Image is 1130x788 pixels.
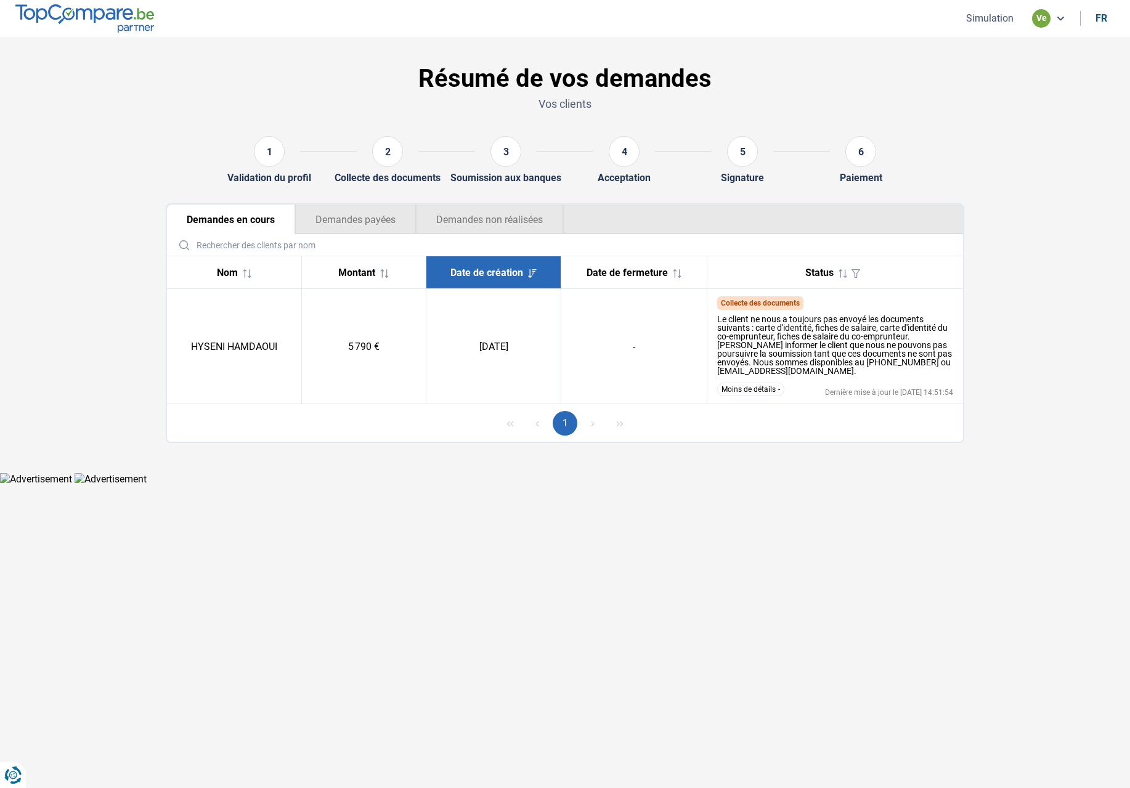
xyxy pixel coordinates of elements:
[416,205,564,234] button: Demandes non réalisées
[338,267,375,278] span: Montant
[598,172,651,184] div: Acceptation
[587,267,668,278] span: Date de fermeture
[295,205,416,234] button: Demandes payées
[166,64,964,94] h1: Résumé de vos demandes
[172,234,958,256] input: Rechercher des clients par nom
[721,172,764,184] div: Signature
[426,289,561,404] td: [DATE]
[372,136,403,167] div: 2
[1095,12,1107,24] div: fr
[717,383,784,396] button: Moins de détails
[727,136,758,167] div: 5
[561,289,707,404] td: -
[717,315,954,375] div: Le client ne nous a toujours pas envoyé les documents suivants : carte d'identité, fiches de sala...
[525,411,550,436] button: Previous Page
[217,267,238,278] span: Nom
[608,411,632,436] button: Last Page
[553,411,577,436] button: Page 1
[1032,9,1051,28] div: ve
[167,289,301,404] td: HYSENI HAMDAOUI
[498,411,522,436] button: First Page
[450,267,523,278] span: Date de création
[962,12,1017,25] button: Simulation
[609,136,640,167] div: 4
[490,136,521,167] div: 3
[840,172,882,184] div: Paiement
[335,172,441,184] div: Collecte des documents
[825,389,953,396] div: Dernière mise à jour le [DATE] 14:51:54
[254,136,285,167] div: 1
[450,172,561,184] div: Soumission aux banques
[580,411,605,436] button: Next Page
[227,172,311,184] div: Validation du profil
[301,289,426,404] td: 5 790 €
[845,136,876,167] div: 6
[15,4,154,32] img: TopCompare.be
[75,473,147,485] img: Advertisement
[721,299,800,307] span: Collecte des documents
[166,96,964,112] p: Vos clients
[805,267,834,278] span: Status
[167,205,295,234] button: Demandes en cours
